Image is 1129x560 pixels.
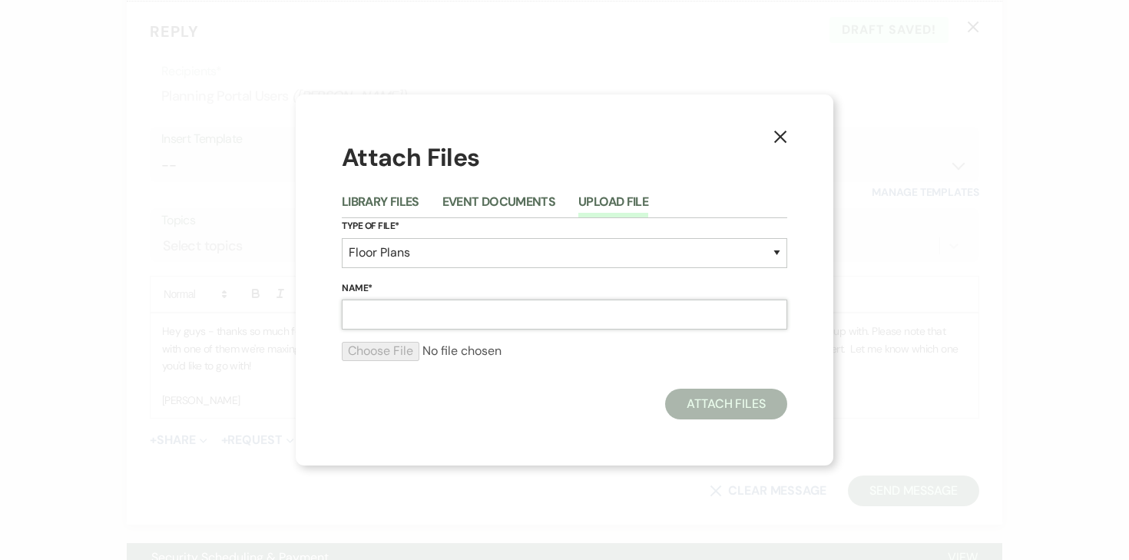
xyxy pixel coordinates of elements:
button: Event Documents [442,196,555,217]
label: Name* [342,280,787,297]
h1: Attach Files [342,141,787,175]
label: Type of File* [342,218,787,235]
button: Attach Files [665,389,787,419]
button: Upload File [578,196,648,217]
button: Library Files [342,196,419,217]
